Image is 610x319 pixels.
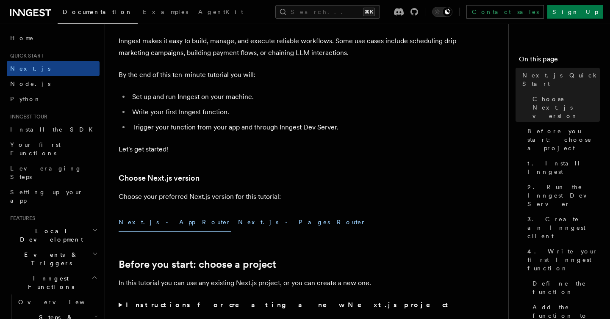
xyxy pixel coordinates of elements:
[524,212,600,244] a: 3. Create an Inngest client
[10,165,82,180] span: Leveraging Steps
[363,8,375,16] kbd: ⌘K
[7,122,100,137] a: Install the SDK
[527,127,600,152] span: Before you start: choose a project
[10,96,41,102] span: Python
[7,223,100,247] button: Local Development
[193,3,248,23] a: AgentKit
[119,213,231,232] button: Next.js - App Router
[119,299,457,311] summary: Instructions for creating a new Next.js project
[143,8,188,15] span: Examples
[10,141,61,157] span: Your first Functions
[524,179,600,212] a: 2. Run the Inngest Dev Server
[119,143,457,155] p: Let's get started!
[7,91,100,107] a: Python
[7,215,35,222] span: Features
[529,276,600,300] a: Define the function
[7,271,100,294] button: Inngest Functions
[238,213,366,232] button: Next.js - Pages Router
[119,69,457,81] p: By the end of this ten-minute tutorial you will:
[119,258,276,270] a: Before you start: choose a project
[119,35,457,59] p: Inngest makes it easy to build, manage, and execute reliable workflows. Some use cases include sc...
[63,8,133,15] span: Documentation
[10,126,98,133] span: Install the SDK
[18,299,105,305] span: Overview
[466,5,544,19] a: Contact sales
[7,30,100,46] a: Home
[7,52,44,59] span: Quick start
[7,247,100,271] button: Events & Triggers
[15,294,100,310] a: Overview
[7,250,92,267] span: Events & Triggers
[7,161,100,184] a: Leveraging Steps
[432,7,452,17] button: Toggle dark mode
[532,95,600,120] span: Choose Next.js version
[119,172,200,184] a: Choose Next.js version
[524,156,600,179] a: 1. Install Inngest
[532,279,600,296] span: Define the function
[130,121,457,133] li: Trigger your function from your app and through Inngest Dev Server.
[519,68,600,91] a: Next.js Quick Start
[10,34,34,42] span: Home
[7,113,47,120] span: Inngest tour
[7,227,92,244] span: Local Development
[275,5,380,19] button: Search...⌘K
[7,76,100,91] a: Node.js
[58,3,138,24] a: Documentation
[529,91,600,124] a: Choose Next.js version
[527,159,600,176] span: 1. Install Inngest
[130,106,457,118] li: Write your first Inngest function.
[7,184,100,208] a: Setting up your app
[10,65,50,72] span: Next.js
[198,8,243,15] span: AgentKit
[119,191,457,203] p: Choose your preferred Next.js version for this tutorial:
[527,247,600,272] span: 4. Write your first Inngest function
[10,80,50,87] span: Node.js
[527,183,600,208] span: 2. Run the Inngest Dev Server
[7,274,91,291] span: Inngest Functions
[524,244,600,276] a: 4. Write your first Inngest function
[519,54,600,68] h4: On this page
[126,301,452,309] strong: Instructions for creating a new Next.js project
[119,277,457,289] p: In this tutorial you can use any existing Next.js project, or you can create a new one.
[10,189,83,204] span: Setting up your app
[547,5,603,19] a: Sign Up
[7,61,100,76] a: Next.js
[130,91,457,103] li: Set up and run Inngest on your machine.
[524,124,600,156] a: Before you start: choose a project
[527,215,600,240] span: 3. Create an Inngest client
[522,71,600,88] span: Next.js Quick Start
[7,137,100,161] a: Your first Functions
[138,3,193,23] a: Examples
